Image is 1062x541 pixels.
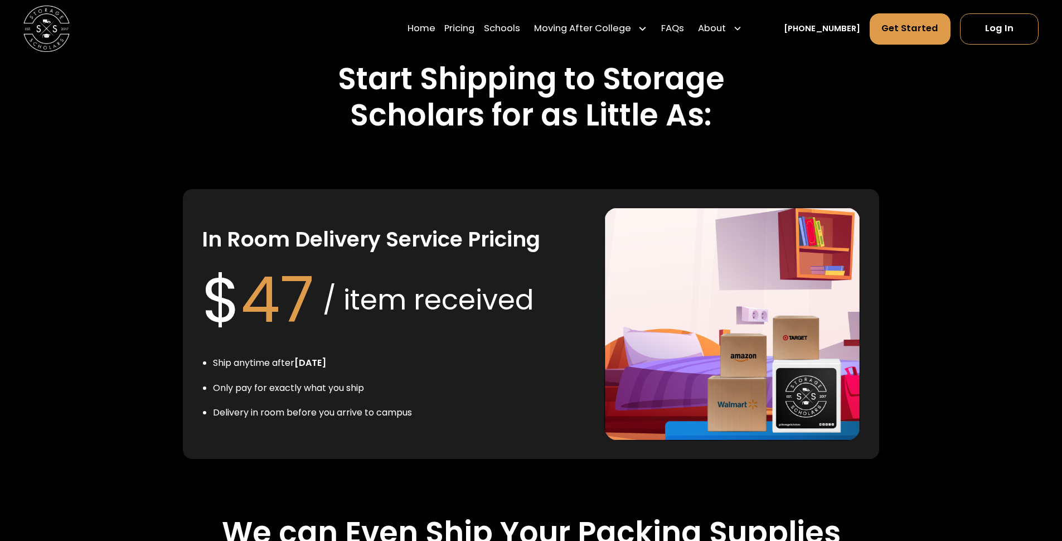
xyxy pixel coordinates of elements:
[784,23,860,35] a: [PHONE_NUMBER]
[202,226,540,253] h3: In Room Delivery Service Pricing
[694,13,747,45] div: About
[213,381,412,395] li: Only pay for exactly what you ship
[253,61,809,133] h2: Start Shipping to Storage Scholars for as Little As:
[661,13,684,45] a: FAQs
[534,22,631,36] div: Moving After College
[202,253,314,347] div: $
[294,356,326,369] strong: [DATE]
[870,13,951,45] a: Get Started
[604,207,860,441] img: In Room delivery.
[241,256,314,344] span: 47
[213,406,412,419] li: Delivery in room before you arrive to campus
[960,13,1039,45] a: Log In
[698,22,726,36] div: About
[408,13,435,45] a: Home
[484,13,520,45] a: Schools
[323,279,534,321] div: / item received
[23,6,70,52] img: Storage Scholars main logo
[213,356,412,370] li: Ship anytime after
[530,13,652,45] div: Moving After College
[444,13,474,45] a: Pricing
